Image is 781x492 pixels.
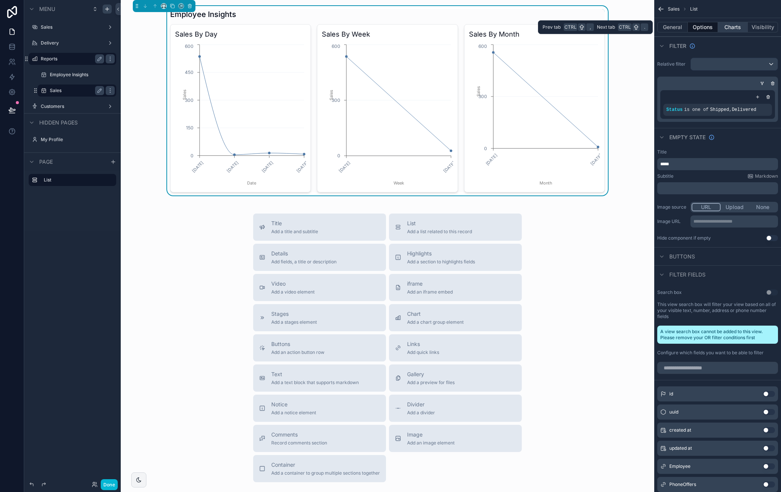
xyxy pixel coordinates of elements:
[175,29,306,40] h3: Sales By Day
[332,97,340,103] tspan: 300
[101,479,118,490] button: Done
[407,229,472,235] span: Add a list related to this record
[389,334,522,361] button: LinksAdd quick links
[389,364,522,392] button: GalleryAdd a preview for files
[332,43,340,49] tspan: 600
[253,364,386,392] button: TextAdd a text block that supports markdown
[185,97,194,103] tspan: 300
[226,160,240,174] text: [DATE]
[185,43,194,49] tspan: 600
[669,445,692,451] span: updated at
[271,401,316,408] span: Notice
[669,409,678,415] span: uuid
[484,153,498,166] text: [DATE]
[564,23,577,31] span: Ctrl
[407,250,475,257] span: Highlights
[322,29,453,40] h3: Sales By Week
[261,160,274,174] text: [DATE]
[329,90,334,100] tspan: Sales
[253,244,386,271] button: DetailsAdd fields, a title or description
[253,425,386,452] button: CommentsRecord comments section
[747,173,778,179] a: Markdown
[50,72,115,78] label: Employee Insights
[476,86,481,97] tspan: Sales
[669,391,673,397] span: id
[748,22,778,32] button: Visibility
[669,134,706,141] span: Empty state
[253,214,386,241] button: TitleAdd a title and subtitle
[271,250,337,257] span: Details
[271,461,380,469] span: Container
[469,43,600,188] div: chart
[50,88,101,94] a: Sales
[407,380,455,386] span: Add a preview for files
[253,395,386,422] button: NoticeAdd a notice element
[669,42,686,50] span: Filter
[253,304,386,331] button: StagesAdd a stages element
[248,180,257,186] tspan: Date
[407,319,464,325] span: Add a chart group element
[41,56,101,62] a: Reports
[749,203,777,211] button: None
[175,43,306,188] div: chart
[407,410,435,416] span: Add a divider
[587,24,593,30] span: ,
[170,9,236,20] h1: Employee Insights
[407,401,435,408] span: Divider
[641,24,647,30] span: .
[24,171,121,194] div: scrollable content
[657,173,673,179] label: Subtitle
[271,229,318,235] span: Add a title and subtitle
[389,244,522,271] button: HighlightsAdd a section to highlights fields
[39,119,78,126] span: Hidden pages
[657,301,778,320] label: This view search box will filter your view based on all of your visible text, number, address or ...
[253,455,386,482] button: ContainerAdd a container to group multiple sections together
[657,22,688,32] button: General
[407,280,453,288] span: iframe
[253,274,386,301] button: VideoAdd a video element
[407,340,439,348] span: Links
[407,220,472,227] span: List
[191,160,204,174] text: [DATE]
[669,253,695,260] span: Buttons
[543,24,561,30] span: Prev tab
[657,326,778,344] div: A view search box cannot be added to this view. Please remove your OR filter conditions first
[41,24,104,30] a: Sales
[271,340,324,348] span: Buttons
[657,158,778,170] div: scrollable content
[666,107,683,112] span: Status
[478,94,487,99] tspan: 300
[389,425,522,452] button: ImageAdd an image element
[39,158,53,166] span: Page
[690,215,778,228] div: scrollable content
[618,23,632,31] span: Ctrl
[669,271,706,278] span: Filter fields
[271,410,316,416] span: Add a notice element
[44,177,110,183] label: List
[407,259,475,265] span: Add a section to highlights fields
[41,40,104,46] label: Delivery
[688,22,718,32] button: Options
[389,304,522,331] button: ChartAdd a chart group element
[271,319,317,325] span: Add a stages element
[657,289,682,295] label: Search box
[337,153,340,158] tspan: 0
[484,146,487,151] tspan: 0
[394,180,404,186] tspan: Week
[657,61,687,67] label: Relative filter
[540,180,552,186] tspan: Month
[182,90,187,100] tspan: Sales
[389,214,522,241] button: ListAdd a list related to this record
[271,371,359,378] span: Text
[271,310,317,318] span: Stages
[191,153,194,158] tspan: 0
[407,440,455,446] span: Add an image element
[185,69,194,75] tspan: 450
[253,334,386,361] button: ButtonsAdd an action button row
[41,137,115,143] label: My Profile
[271,470,380,476] span: Add a container to group multiple sections together
[729,107,732,112] span: ,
